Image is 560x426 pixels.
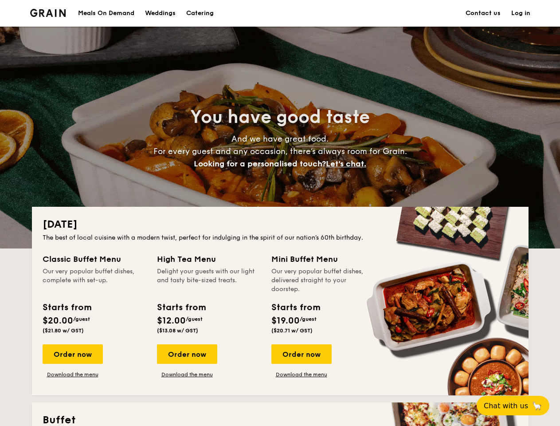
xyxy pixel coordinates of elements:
span: $12.00 [157,316,186,326]
div: Order now [271,344,332,364]
span: And we have great food. For every guest and any occasion, there’s always room for Grain. [153,134,407,169]
img: Grain [30,9,66,17]
div: Mini Buffet Menu [271,253,375,265]
span: $20.00 [43,316,73,326]
span: Let's chat. [326,159,366,169]
a: Logotype [30,9,66,17]
div: Our very popular buffet dishes, delivered straight to your doorstep. [271,267,375,294]
span: Looking for a personalised touch? [194,159,326,169]
div: Delight your guests with our light and tasty bite-sized treats. [157,267,261,294]
a: Download the menu [157,371,217,378]
div: Starts from [43,301,91,314]
div: Order now [43,344,103,364]
div: Starts from [157,301,205,314]
div: Classic Buffet Menu [43,253,146,265]
span: ($20.71 w/ GST) [271,327,313,334]
button: Chat with us🦙 [477,396,549,415]
span: $19.00 [271,316,300,326]
a: Download the menu [271,371,332,378]
span: ($13.08 w/ GST) [157,327,198,334]
span: 🦙 [532,401,542,411]
div: Our very popular buffet dishes, complete with set-up. [43,267,146,294]
h2: [DATE] [43,217,518,232]
span: /guest [300,316,317,322]
a: Download the menu [43,371,103,378]
span: /guest [73,316,90,322]
div: High Tea Menu [157,253,261,265]
span: /guest [186,316,203,322]
span: ($21.80 w/ GST) [43,327,84,334]
div: Order now [157,344,217,364]
div: Starts from [271,301,320,314]
div: The best of local cuisine with a modern twist, perfect for indulging in the spirit of our nation’... [43,233,518,242]
span: Chat with us [484,402,528,410]
span: You have good taste [190,106,370,128]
